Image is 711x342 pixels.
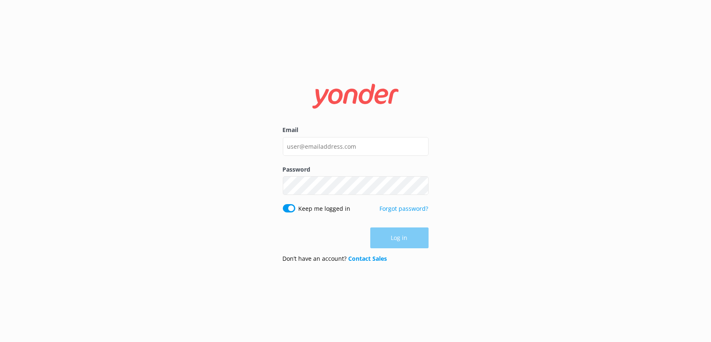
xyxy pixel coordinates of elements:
a: Contact Sales [349,255,387,262]
input: user@emailaddress.com [283,137,429,156]
label: Keep me logged in [299,204,351,213]
p: Don’t have an account? [283,254,387,263]
label: Email [283,125,429,135]
button: Show password [412,177,429,194]
label: Password [283,165,429,174]
a: Forgot password? [380,205,429,212]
